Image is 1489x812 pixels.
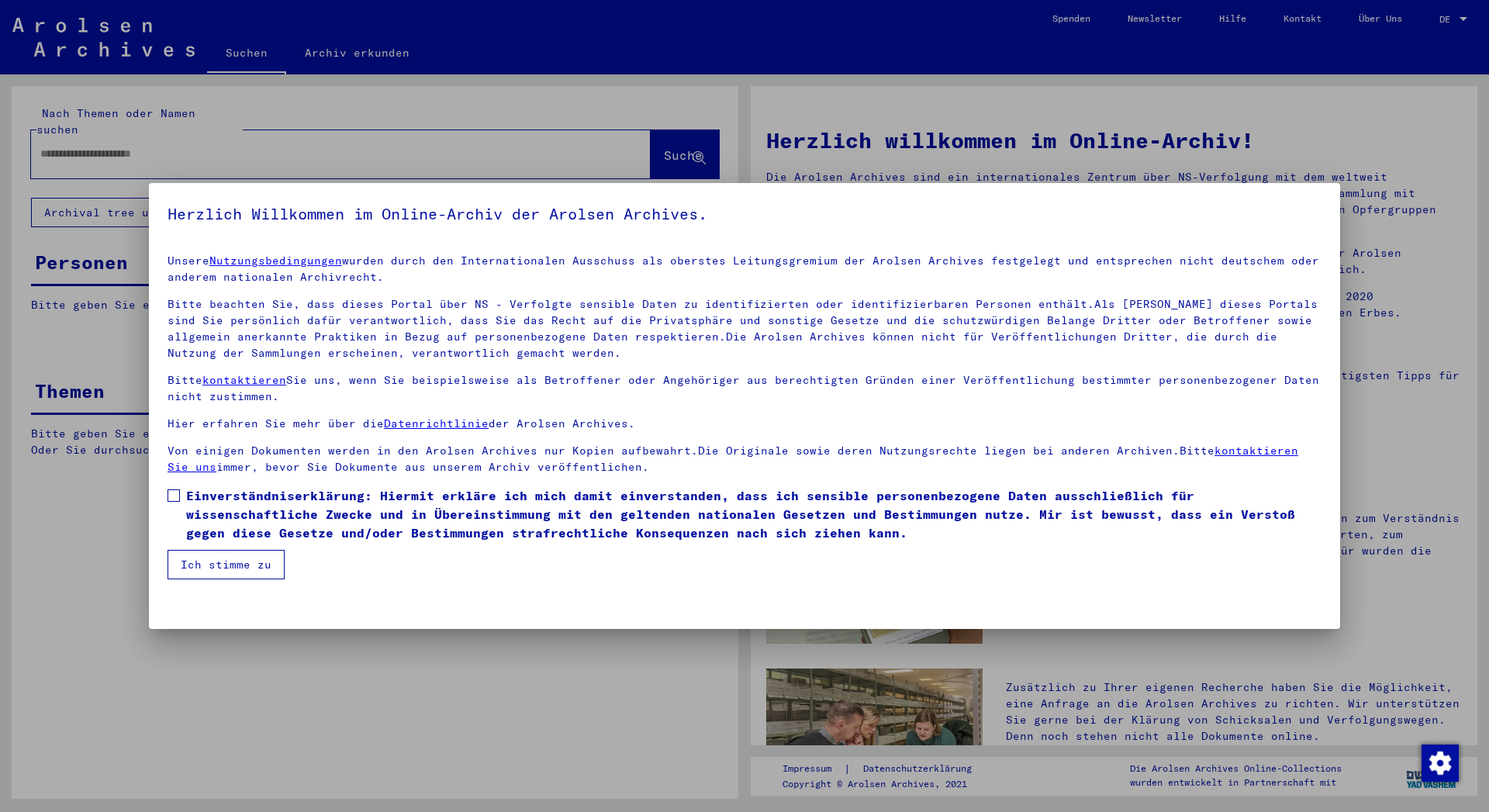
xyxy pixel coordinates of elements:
img: Zustimmung ändern [1422,745,1459,782]
span: Einverständniserklärung: Hiermit erkläre ich mich damit einverstanden, dass ich sensible personen... [186,486,1321,542]
a: Nutzungsbedingungen [209,254,342,268]
a: kontaktieren Sie uns [168,444,1298,474]
p: Bitte beachten Sie, dass dieses Portal über NS - Verfolgte sensible Daten zu identifizierten oder... [168,296,1321,361]
a: kontaktieren [202,373,286,387]
h5: Herzlich Willkommen im Online-Archiv der Arolsen Archives. [168,202,1321,226]
button: Ich stimme zu [168,550,285,579]
p: Bitte Sie uns, wenn Sie beispielsweise als Betroffener oder Angehöriger aus berechtigten Gründen ... [168,372,1321,405]
p: Hier erfahren Sie mehr über die der Arolsen Archives. [168,416,1321,432]
div: Zustimmung ändern [1421,744,1458,781]
a: Datenrichtlinie [384,416,489,430]
p: Von einigen Dokumenten werden in den Arolsen Archives nur Kopien aufbewahrt.Die Originale sowie d... [168,443,1321,475]
p: Unsere wurden durch den Internationalen Ausschuss als oberstes Leitungsgremium der Arolsen Archiv... [168,253,1321,285]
